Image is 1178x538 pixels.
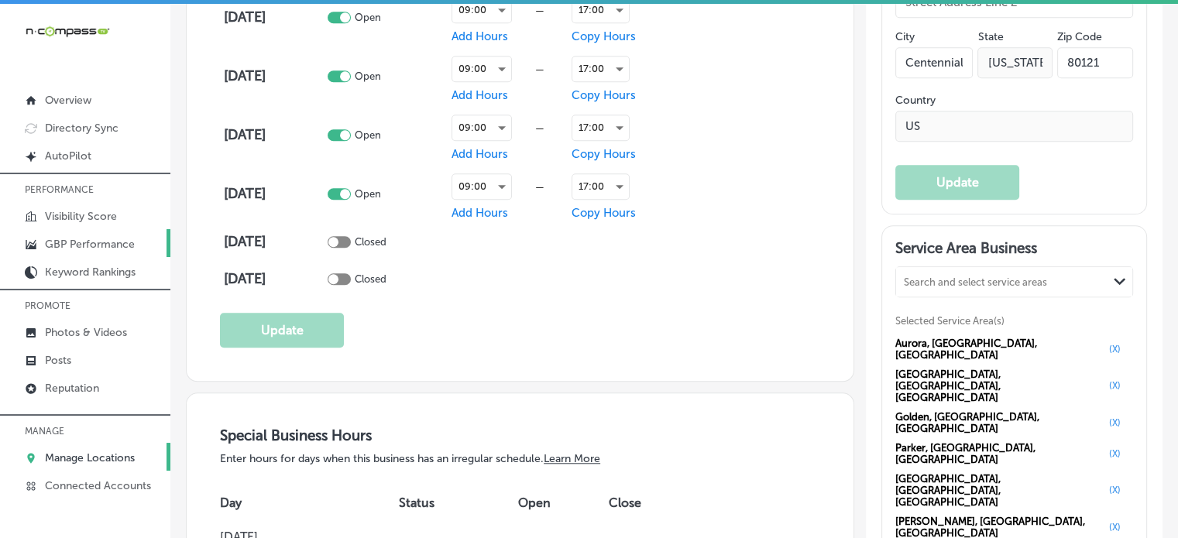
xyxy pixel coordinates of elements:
[977,47,1052,78] input: NY
[518,481,609,524] th: Open
[45,354,71,367] p: Posts
[399,481,517,524] th: Status
[895,165,1019,200] button: Update
[1057,47,1133,78] input: Zip Code
[224,126,324,143] h4: [DATE]
[452,57,511,81] div: 09:00
[45,122,118,135] p: Directory Sync
[609,481,670,524] th: Close
[895,442,1104,465] span: Parker, [GEOGRAPHIC_DATA], [GEOGRAPHIC_DATA]
[572,29,636,43] span: Copy Hours
[452,206,508,220] span: Add Hours
[1104,447,1125,460] button: (X)
[895,338,1104,361] span: Aurora, [GEOGRAPHIC_DATA], [GEOGRAPHIC_DATA]
[354,129,380,141] p: Open
[512,181,568,193] div: —
[572,115,629,140] div: 17:00
[895,315,1005,327] span: Selected Service Area(s)
[45,266,136,279] p: Keyword Rankings
[25,24,110,39] img: 660ab0bf-5cc7-4cb8-ba1c-48b5ae0f18e60NCTV_CLogo_TV_Black_-500x88.png
[452,115,511,140] div: 09:00
[512,122,568,134] div: —
[224,270,324,287] h4: [DATE]
[1104,484,1125,496] button: (X)
[45,149,91,163] p: AutoPilot
[544,452,600,465] a: Learn More
[220,427,820,444] h3: Special Business Hours
[224,9,324,26] h4: [DATE]
[1104,521,1125,533] button: (X)
[220,313,344,348] button: Update
[895,111,1133,142] input: Country
[572,88,636,102] span: Copy Hours
[895,368,1104,403] span: [GEOGRAPHIC_DATA], [GEOGRAPHIC_DATA], [GEOGRAPHIC_DATA]
[1104,379,1125,392] button: (X)
[45,326,127,339] p: Photos & Videos
[45,94,91,107] p: Overview
[895,30,915,43] label: City
[904,276,1047,287] div: Search and select service areas
[354,236,386,248] p: Closed
[452,88,508,102] span: Add Hours
[45,210,117,223] p: Visibility Score
[977,30,1003,43] label: State
[220,452,820,465] p: Enter hours for days when this business has an irregular schedule.
[452,147,508,161] span: Add Hours
[224,233,324,250] h4: [DATE]
[895,411,1104,434] span: Golden, [GEOGRAPHIC_DATA], [GEOGRAPHIC_DATA]
[452,29,508,43] span: Add Hours
[45,238,135,251] p: GBP Performance
[895,94,1133,107] label: Country
[220,481,399,524] th: Day
[895,239,1133,262] h3: Service Area Business
[354,12,380,23] p: Open
[895,47,973,78] input: City
[1104,416,1125,429] button: (X)
[45,451,135,464] p: Manage Locations
[354,188,380,200] p: Open
[354,70,380,82] p: Open
[572,174,629,199] div: 17:00
[224,185,324,202] h4: [DATE]
[512,63,568,75] div: —
[1104,343,1125,355] button: (X)
[572,57,629,81] div: 17:00
[45,382,99,395] p: Reputation
[512,5,568,16] div: —
[452,174,511,199] div: 09:00
[895,473,1104,508] span: [GEOGRAPHIC_DATA], [GEOGRAPHIC_DATA], [GEOGRAPHIC_DATA]
[572,147,636,161] span: Copy Hours
[45,479,151,492] p: Connected Accounts
[224,67,324,84] h4: [DATE]
[1057,30,1102,43] label: Zip Code
[572,206,636,220] span: Copy Hours
[354,273,386,285] p: Closed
